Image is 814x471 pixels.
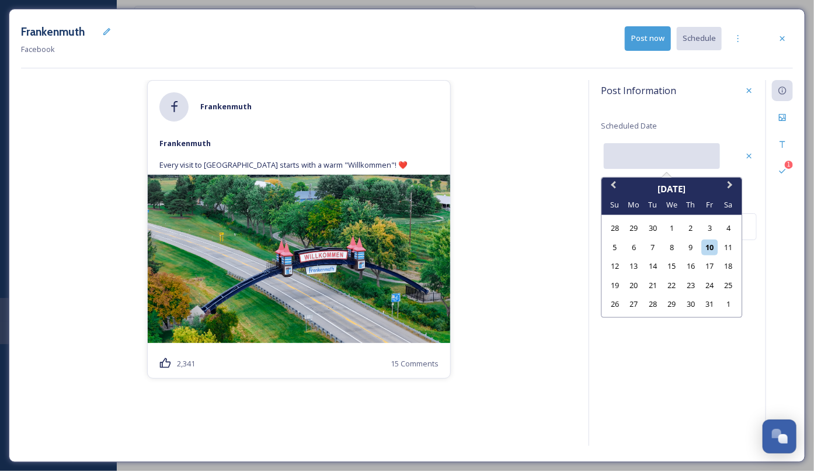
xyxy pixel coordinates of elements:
[645,277,660,293] div: Choose Tuesday, October 21st, 2025
[626,220,642,236] div: Choose Monday, September 29th, 2025
[683,277,698,293] div: Choose Thursday, October 23rd, 2025
[702,220,718,236] div: Choose Friday, October 3rd, 2025
[721,197,736,213] div: Sa
[683,197,698,213] div: Th
[721,277,736,293] div: Choose Saturday, October 25th, 2025
[645,220,660,236] div: Choose Tuesday, September 30th, 2025
[683,220,698,236] div: Choose Thursday, October 2nd, 2025
[785,161,793,169] div: 1
[177,358,195,369] span: 2,341
[607,239,622,255] div: Choose Sunday, October 5th, 2025
[626,277,642,293] div: Choose Monday, October 20th, 2025
[664,239,680,255] div: Choose Wednesday, October 8th, 2025
[683,258,698,274] div: Choose Thursday, October 16th, 2025
[21,44,55,54] span: Facebook
[391,358,439,369] span: 15 Comments
[702,277,718,293] div: Choose Friday, October 24th, 2025
[702,239,718,255] div: Choose Friday, October 10th, 2025
[721,220,736,236] div: Choose Saturday, October 4th, 2025
[645,296,660,312] div: Choose Tuesday, October 28th, 2025
[626,296,642,312] div: Choose Monday, October 27th, 2025
[677,27,722,50] button: Schedule
[607,277,622,293] div: Choose Sunday, October 19th, 2025
[645,239,660,255] div: Choose Tuesday, October 7th, 2025
[606,219,738,313] div: month 2025-10
[721,296,736,312] div: Choose Saturday, November 1st, 2025
[607,197,622,213] div: Su
[702,296,718,312] div: Choose Friday, October 31st, 2025
[763,420,796,453] button: Open Chat
[601,84,676,98] span: Post Information
[721,239,736,255] div: Choose Saturday, October 11th, 2025
[722,179,741,198] button: Next Month
[645,197,660,213] div: Tu
[626,239,642,255] div: Choose Monday, October 6th, 2025
[664,277,680,293] div: Choose Wednesday, October 22nd, 2025
[625,26,671,50] button: Post now
[148,175,450,344] img: DJI_20250911141852_0643_D.jpg
[21,23,85,40] h3: Frankenmuth
[664,197,680,213] div: We
[603,179,621,198] button: Previous Month
[607,220,622,236] div: Choose Sunday, September 28th, 2025
[159,138,211,148] strong: Frankenmuth
[683,239,698,255] div: Choose Thursday, October 9th, 2025
[721,258,736,274] div: Choose Saturday, October 18th, 2025
[601,120,657,131] span: Scheduled Date
[601,182,742,196] div: [DATE]
[664,296,680,312] div: Choose Wednesday, October 29th, 2025
[159,160,408,170] span: Every visit to [GEOGRAPHIC_DATA] starts with a warm "Willkommen"! ❤️
[664,258,680,274] div: Choose Wednesday, October 15th, 2025
[626,258,642,274] div: Choose Monday, October 13th, 2025
[607,296,622,312] div: Choose Sunday, October 26th, 2025
[645,258,660,274] div: Choose Tuesday, October 14th, 2025
[683,296,698,312] div: Choose Thursday, October 30th, 2025
[200,101,252,112] strong: Frankenmuth
[626,197,642,213] div: Mo
[702,258,718,274] div: Choose Friday, October 17th, 2025
[607,258,622,274] div: Choose Sunday, October 12th, 2025
[702,197,718,213] div: Fr
[664,220,680,236] div: Choose Wednesday, October 1st, 2025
